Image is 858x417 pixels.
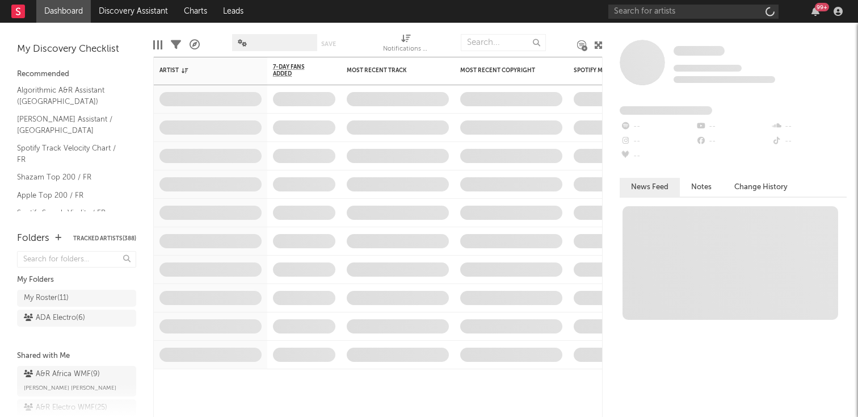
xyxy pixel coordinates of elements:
[73,236,136,241] button: Tracked Artists(388)
[695,134,771,149] div: --
[383,28,428,61] div: Notifications (Artist)
[674,65,742,72] span: Tracking Since: [DATE]
[620,106,712,115] span: Fans Added by Platform
[347,67,432,74] div: Most Recent Track
[461,34,546,51] input: Search...
[159,67,245,74] div: Artist
[723,178,799,197] button: Change History
[771,119,847,134] div: --
[695,119,771,134] div: --
[17,232,49,245] div: Folders
[620,119,695,134] div: --
[811,7,819,16] button: 99+
[17,68,136,81] div: Recommended
[17,171,125,184] a: Shazam Top 200 / FR
[17,113,125,136] a: [PERSON_NAME] Assistant / [GEOGRAPHIC_DATA]
[17,84,125,107] a: Algorithmic A&R Assistant ([GEOGRAPHIC_DATA])
[17,310,136,327] a: ADA Electro(6)
[17,366,136,397] a: A&R Africa WMF(9)[PERSON_NAME] [PERSON_NAME]
[460,67,545,74] div: Most Recent Copyright
[620,134,695,149] div: --
[24,311,85,325] div: ADA Electro ( 6 )
[24,401,107,415] div: A&R Electro WMF ( 25 )
[574,67,659,74] div: Spotify Monthly Listeners
[608,5,779,19] input: Search for artists
[17,349,136,363] div: Shared with Me
[190,28,200,61] div: A&R Pipeline
[674,46,725,56] span: Some Artist
[321,41,336,47] button: Save
[17,251,136,268] input: Search for folders...
[24,368,100,381] div: A&R Africa WMF ( 9 )
[620,149,695,164] div: --
[273,64,318,77] span: 7-Day Fans Added
[171,28,181,61] div: Filters
[17,142,125,165] a: Spotify Track Velocity Chart / FR
[17,207,125,219] a: Spotify Search Virality / FR
[24,291,69,305] div: My Roster ( 11 )
[17,43,136,56] div: My Discovery Checklist
[153,28,162,61] div: Edit Columns
[17,189,125,202] a: Apple Top 200 / FR
[17,273,136,287] div: My Folders
[674,76,775,83] span: 0 fans last week
[24,381,116,395] span: [PERSON_NAME] [PERSON_NAME]
[620,178,680,197] button: News Feed
[680,178,723,197] button: Notes
[383,43,428,56] div: Notifications (Artist)
[771,134,847,149] div: --
[815,3,829,11] div: 99 +
[17,290,136,307] a: My Roster(11)
[674,45,725,57] a: Some Artist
